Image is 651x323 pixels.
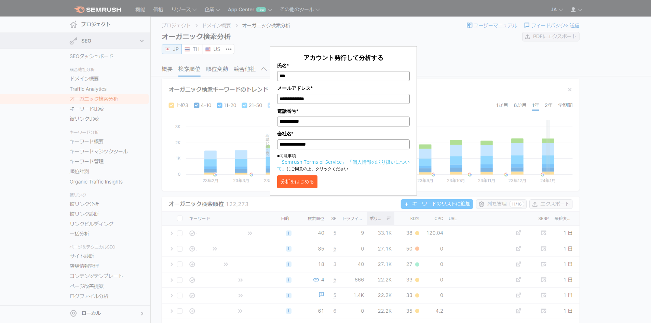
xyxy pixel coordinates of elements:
[277,153,410,172] p: ■同意事項 にご同意の上、クリックください
[277,159,347,165] a: 「Semrush Terms of Service」
[277,107,410,115] label: 電話番号*
[277,175,317,188] button: 分析をはじめる
[277,159,410,172] a: 「個人情報の取り扱いについて」
[277,84,410,92] label: メールアドレス*
[303,53,383,62] span: アカウント発行して分析する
